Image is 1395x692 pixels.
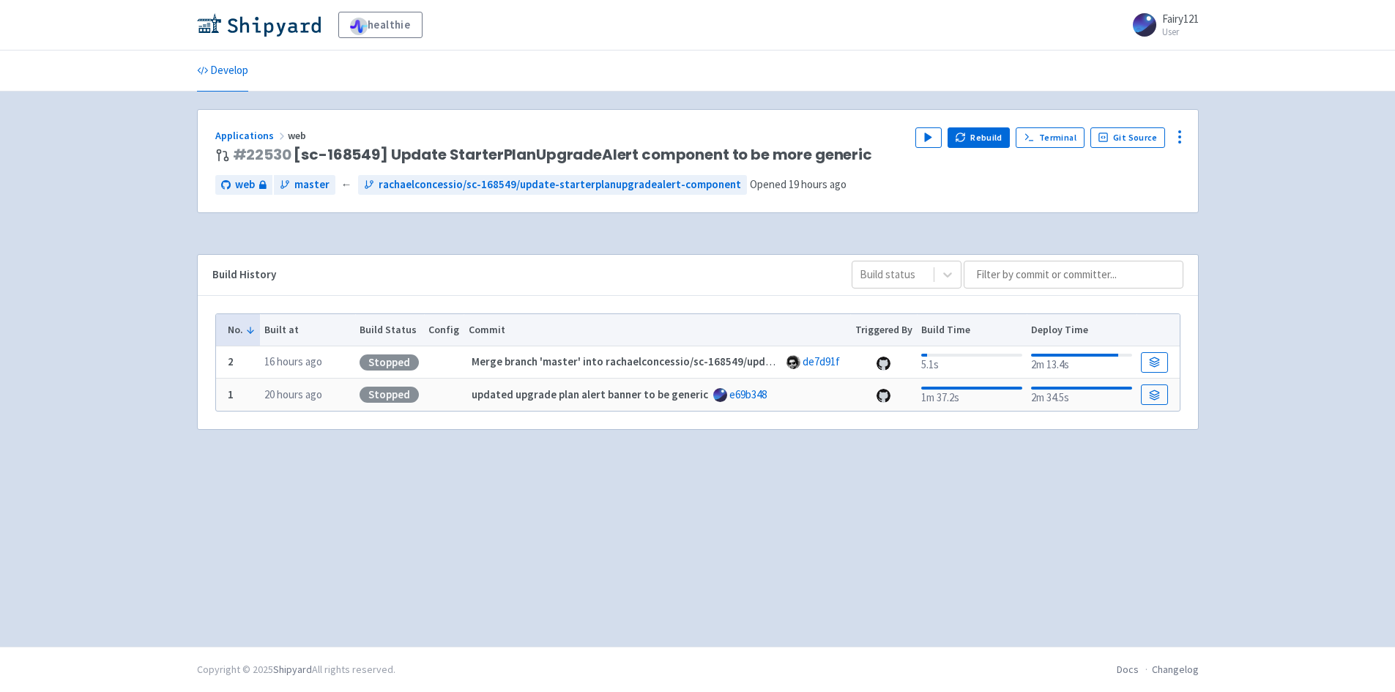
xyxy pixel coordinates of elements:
img: Shipyard logo [197,13,321,37]
span: web [288,129,308,142]
th: Build Status [355,314,424,346]
a: Build Details [1141,384,1167,405]
span: ← [341,176,352,193]
th: Triggered By [850,314,917,346]
button: No. [228,322,256,338]
time: 20 hours ago [264,387,322,401]
time: 19 hours ago [789,177,847,191]
div: 5.1s [921,351,1022,373]
a: e69b348 [729,387,767,401]
a: healthie [338,12,423,38]
a: Git Source [1090,127,1166,148]
a: Changelog [1152,663,1199,676]
strong: Merge branch 'master' into rachaelconcessio/sc-168549/update-starterplanupgradealert-component [472,354,968,368]
a: master [274,175,335,195]
input: Filter by commit or committer... [964,261,1183,289]
th: Config [424,314,464,346]
span: rachaelconcessio/sc-168549/update-starterplanupgradealert-component [379,176,741,193]
a: Build Details [1141,352,1167,373]
th: Build Time [917,314,1027,346]
a: Develop [197,51,248,92]
div: Build History [212,267,828,283]
th: Built at [260,314,355,346]
span: Opened [750,177,847,191]
div: Copyright © 2025 All rights reserved. [197,662,395,677]
a: Applications [215,129,288,142]
a: rachaelconcessio/sc-168549/update-starterplanupgradealert-component [358,175,747,195]
div: 2m 13.4s [1031,351,1131,373]
span: web [235,176,255,193]
b: 2 [228,354,234,368]
a: web [215,175,272,195]
a: Docs [1117,663,1139,676]
div: Stopped [360,387,419,403]
button: Rebuild [948,127,1011,148]
div: 2m 34.5s [1031,384,1131,406]
a: #22530 [233,144,291,165]
a: de7d91f [803,354,840,368]
div: Stopped [360,354,419,371]
th: Commit [464,314,850,346]
th: Deploy Time [1027,314,1137,346]
span: [sc-168549] Update StarterPlanUpgradeAlert component to be more generic [233,146,872,163]
time: 16 hours ago [264,354,322,368]
a: Shipyard [273,663,312,676]
span: master [294,176,330,193]
div: 1m 37.2s [921,384,1022,406]
small: User [1162,27,1199,37]
a: Fairy121 User [1124,13,1199,37]
b: 1 [228,387,234,401]
button: Play [915,127,942,148]
strong: updated upgrade plan alert banner to be generic [472,387,708,401]
span: Fairy121 [1162,12,1199,26]
a: Terminal [1016,127,1084,148]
